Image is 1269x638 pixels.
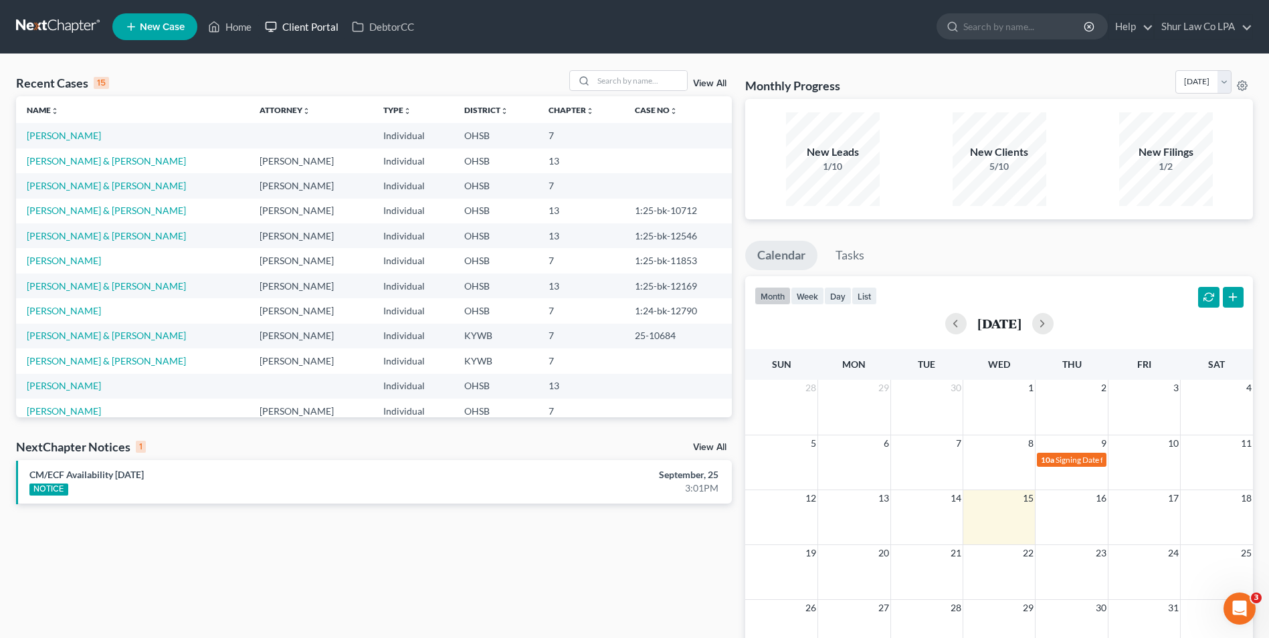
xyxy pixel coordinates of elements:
[373,274,454,298] td: Individual
[1100,380,1108,396] span: 2
[454,148,538,173] td: OHSB
[249,348,372,373] td: [PERSON_NAME]
[27,405,101,417] a: [PERSON_NAME]
[949,380,963,396] span: 30
[1100,435,1108,451] span: 9
[249,173,372,198] td: [PERSON_NAME]
[786,160,880,173] div: 1/10
[804,490,817,506] span: 12
[1021,545,1035,561] span: 22
[824,287,852,305] button: day
[624,223,732,248] td: 1:25-bk-12546
[1240,545,1253,561] span: 25
[201,15,258,39] a: Home
[454,248,538,273] td: OHSB
[16,439,146,455] div: NextChapter Notices
[877,600,890,616] span: 27
[1208,358,1225,370] span: Sat
[500,107,508,115] i: unfold_more
[538,199,624,223] td: 13
[1027,380,1035,396] span: 1
[977,316,1021,330] h2: [DATE]
[373,148,454,173] td: Individual
[745,241,817,270] a: Calendar
[373,199,454,223] td: Individual
[877,545,890,561] span: 20
[51,107,59,115] i: unfold_more
[955,435,963,451] span: 7
[949,490,963,506] span: 14
[1021,490,1035,506] span: 15
[454,173,538,198] td: OHSB
[27,305,101,316] a: [PERSON_NAME]
[538,123,624,148] td: 7
[1108,15,1153,39] a: Help
[27,130,101,141] a: [PERSON_NAME]
[1021,600,1035,616] span: 29
[383,105,411,115] a: Typeunfold_more
[538,399,624,423] td: 7
[949,600,963,616] span: 28
[1251,593,1262,603] span: 3
[786,144,880,160] div: New Leads
[842,358,866,370] span: Mon
[693,443,726,452] a: View All
[755,287,791,305] button: month
[877,490,890,506] span: 13
[27,205,186,216] a: [PERSON_NAME] & [PERSON_NAME]
[538,348,624,373] td: 7
[260,105,310,115] a: Attorneyunfold_more
[538,274,624,298] td: 13
[454,298,538,323] td: OHSB
[1041,455,1054,465] span: 10a
[1240,490,1253,506] span: 18
[1094,490,1108,506] span: 16
[745,78,840,94] h3: Monthly Progress
[1172,380,1180,396] span: 3
[373,399,454,423] td: Individual
[823,241,876,270] a: Tasks
[538,248,624,273] td: 7
[249,274,372,298] td: [PERSON_NAME]
[624,248,732,273] td: 1:25-bk-11853
[804,600,817,616] span: 26
[258,15,345,39] a: Client Portal
[1240,435,1253,451] span: 11
[29,484,68,496] div: NOTICE
[1094,545,1108,561] span: 23
[27,230,186,241] a: [PERSON_NAME] & [PERSON_NAME]
[454,348,538,373] td: KYWB
[624,274,732,298] td: 1:25-bk-12169
[454,399,538,423] td: OHSB
[454,324,538,348] td: KYWB
[963,14,1086,39] input: Search by name...
[1155,15,1252,39] a: Shur Law Co LPA
[953,144,1046,160] div: New Clients
[1027,435,1035,451] span: 8
[403,107,411,115] i: unfold_more
[804,545,817,561] span: 19
[94,77,109,89] div: 15
[670,107,678,115] i: unfold_more
[1056,455,1246,465] span: Signing Date for [PERSON_NAME] & [PERSON_NAME]
[27,155,186,167] a: [PERSON_NAME] & [PERSON_NAME]
[538,324,624,348] td: 7
[373,348,454,373] td: Individual
[882,435,890,451] span: 6
[249,199,372,223] td: [PERSON_NAME]
[918,358,935,370] span: Tue
[498,468,718,482] div: September, 25
[538,223,624,248] td: 13
[791,287,824,305] button: week
[1167,435,1180,451] span: 10
[988,358,1010,370] span: Wed
[624,324,732,348] td: 25-10684
[804,380,817,396] span: 28
[454,123,538,148] td: OHSB
[373,123,454,148] td: Individual
[624,298,732,323] td: 1:24-bk-12790
[1245,380,1253,396] span: 4
[1094,600,1108,616] span: 30
[16,75,109,91] div: Recent Cases
[498,482,718,495] div: 3:01PM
